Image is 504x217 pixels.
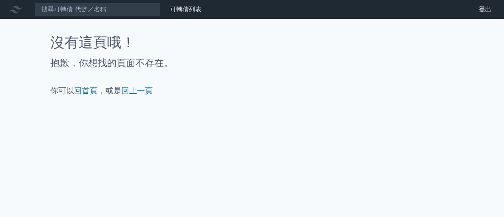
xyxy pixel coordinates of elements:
h2: 抱歉，你想找的頁面不存在。 [50,57,454,69]
a: 可轉債列表 [170,6,202,13]
input: 搜尋可轉債 代號／名稱 [35,3,161,16]
a: 登出 [472,3,498,16]
a: 回首頁 [74,86,98,95]
h1: 沒有這頁哦！ [50,35,454,50]
a: 回上一頁 [121,86,153,95]
p: 你可以 ，或是 [50,85,454,96]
